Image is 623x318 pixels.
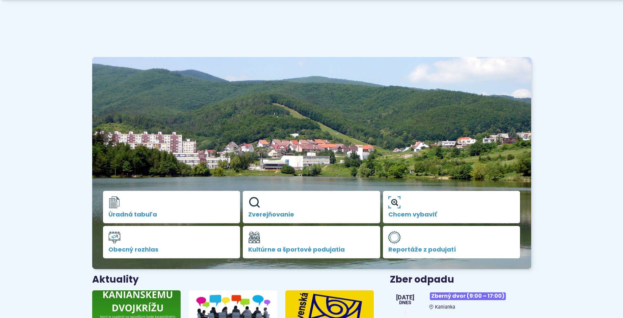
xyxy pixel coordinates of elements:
a: Reportáže z podujatí [383,226,520,258]
span: Reportáže z podujatí [388,246,515,253]
span: Obecný rozhlas [108,246,235,253]
a: Kultúrne a športové podujatia [243,226,380,258]
span: Zverejňovanie [248,211,375,218]
a: Chcem vybaviť [383,191,520,223]
span: Chcem vybaviť [388,211,515,218]
span: [DATE] [396,294,414,300]
a: Zberný dvor (9:00 – 17:00) Kanianka [DATE] Dnes [390,290,531,310]
h3: Aktuality [92,274,139,285]
span: Kultúrne a športové podujatia [248,246,375,253]
span: Kanianka [435,304,455,310]
a: Úradná tabuľa [103,191,240,223]
a: Obecný rozhlas [103,226,240,258]
span: Úradná tabuľa [108,211,235,218]
a: Zverejňovanie [243,191,380,223]
span: Zberný dvor (9:00 – 17:00) [430,292,506,300]
h3: Zber odpadu [390,274,531,285]
span: Dnes [396,300,414,305]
